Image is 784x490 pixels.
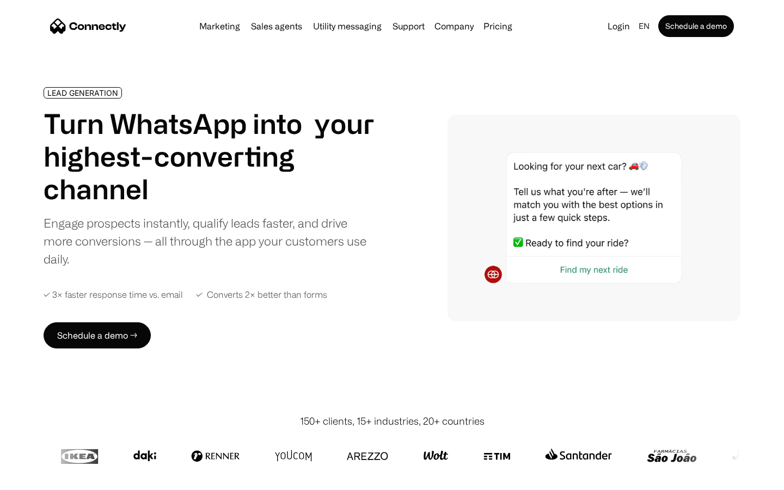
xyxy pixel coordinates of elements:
[44,290,183,300] div: ✓ 3× faster response time vs. email
[44,322,151,348] a: Schedule a demo →
[434,19,474,34] div: Company
[47,89,118,97] div: LEAD GENERATION
[479,22,517,30] a: Pricing
[300,414,485,428] div: 150+ clients, 15+ industries, 20+ countries
[658,15,734,37] a: Schedule a demo
[309,22,386,30] a: Utility messaging
[195,22,244,30] a: Marketing
[603,19,634,34] a: Login
[388,22,429,30] a: Support
[196,290,327,300] div: ✓ Converts 2× better than forms
[247,22,307,30] a: Sales agents
[22,471,65,486] ul: Language list
[44,107,375,205] h1: Turn WhatsApp into your highest-converting channel
[11,470,65,486] aside: Language selected: English
[639,19,650,34] div: en
[44,214,375,268] div: Engage prospects instantly, qualify leads faster, and drive more conversions — all through the ap...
